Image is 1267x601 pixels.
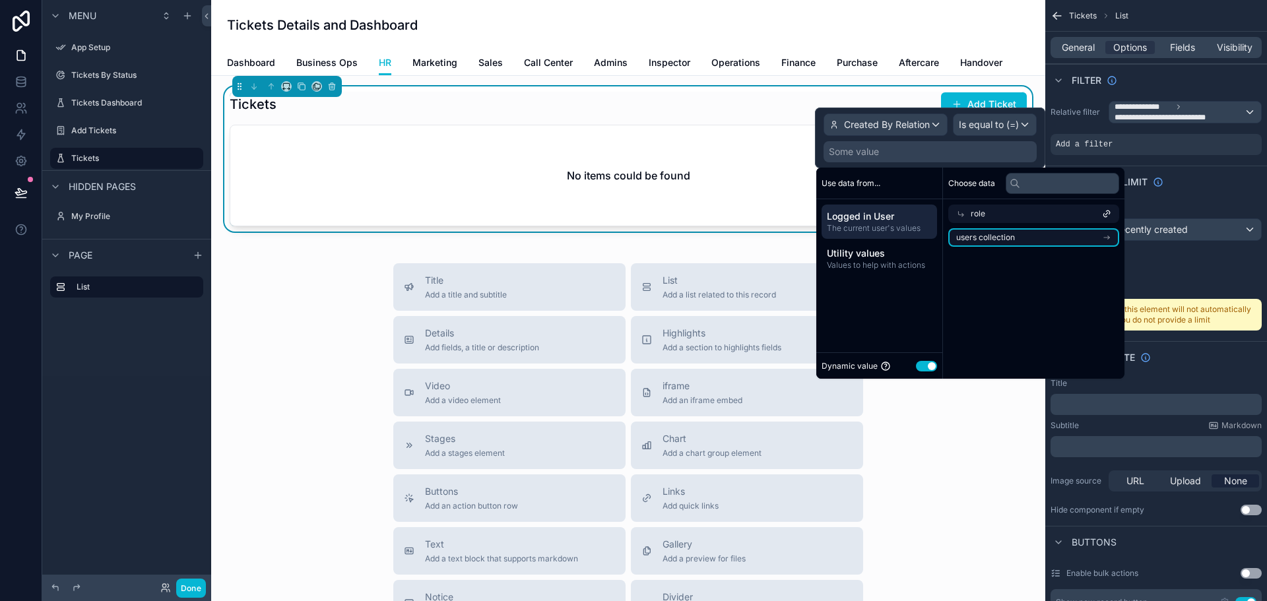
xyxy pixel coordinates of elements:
[822,178,880,189] span: Use data from...
[393,369,626,416] button: VideoAdd a video element
[50,206,203,227] a: My Profile
[971,208,985,219] span: role
[1113,41,1147,54] span: Options
[77,282,193,292] label: List
[631,369,863,416] button: iframeAdd an iframe embed
[1062,41,1095,54] span: General
[393,263,626,311] button: TitleAdd a title and subtitle
[524,56,573,69] span: Call Center
[425,501,518,511] span: Add an action button row
[663,554,746,564] span: Add a preview for files
[899,56,939,69] span: Aftercare
[42,270,211,311] div: scrollable content
[425,290,507,300] span: Add a title and subtitle
[663,327,781,340] span: Highlights
[631,527,863,575] button: GalleryAdd a preview for files
[69,9,96,22] span: Menu
[781,56,816,69] span: Finance
[393,474,626,522] button: ButtonsAdd an action button row
[425,395,501,406] span: Add a video element
[71,70,201,80] label: Tickets By Status
[1217,41,1252,54] span: Visibility
[960,51,1002,77] a: Handover
[1051,107,1103,117] label: Relative filter
[837,56,878,69] span: Purchase
[1170,474,1201,488] span: Upload
[425,554,578,564] span: Add a text block that supports markdown
[960,56,1002,69] span: Handover
[663,379,742,393] span: iframe
[425,432,505,445] span: Stages
[50,37,203,58] a: App Setup
[816,199,942,281] div: scrollable content
[959,118,1019,131] span: Is equal to (=)
[425,342,539,353] span: Add fields, a title or description
[71,98,201,108] label: Tickets Dashboard
[1072,536,1117,549] span: Buttons
[663,395,742,406] span: Add an iframe embed
[822,361,878,371] span: Dynamic value
[829,145,879,158] div: Some value
[425,379,501,393] span: Video
[663,485,719,498] span: Links
[393,422,626,469] button: StagesAdd a stages element
[1072,74,1101,87] span: Filter
[948,178,995,189] span: Choose data
[412,51,457,77] a: Marketing
[1170,41,1195,54] span: Fields
[899,51,939,77] a: Aftercare
[1051,420,1079,431] label: Subtitle
[393,527,626,575] button: TextAdd a text block that supports markdown
[1056,139,1113,150] span: Add a filter
[649,51,690,77] a: Inspector
[227,16,418,34] h1: Tickets Details and Dashboard
[71,153,195,164] label: Tickets
[227,56,275,69] span: Dashboard
[631,474,863,522] button: LinksAdd quick links
[827,260,932,270] span: Values to help with actions
[827,210,932,223] span: Logged in User
[663,501,719,511] span: Add quick links
[524,51,573,77] a: Call Center
[567,168,690,183] h2: No items could be found
[1051,378,1067,389] label: Title
[296,51,358,77] a: Business Ops
[69,180,136,193] span: Hidden pages
[1051,436,1262,457] div: scrollable content
[412,56,457,69] span: Marketing
[781,51,816,77] a: Finance
[631,316,863,364] button: HighlightsAdd a section to highlights fields
[50,92,203,113] a: Tickets Dashboard
[1115,11,1128,21] span: List
[663,538,746,551] span: Gallery
[69,249,92,262] span: Page
[631,263,863,311] button: ListAdd a list related to this record
[71,125,201,136] label: Add Tickets
[1051,218,1262,241] button: Default: most recently created
[827,247,932,260] span: Utility values
[393,316,626,364] button: DetailsAdd fields, a title or description
[649,56,690,69] span: Inspector
[1051,476,1103,486] label: Image source
[230,95,276,113] h1: Tickets
[425,485,518,498] span: Buttons
[631,422,863,469] button: ChartAdd a chart group element
[50,65,203,86] a: Tickets By Status
[1066,568,1138,579] label: Enable bulk actions
[379,51,391,76] a: HR
[379,56,391,69] span: HR
[941,92,1027,116] button: Add Ticket
[425,538,578,551] span: Text
[50,120,203,141] a: Add Tickets
[837,51,878,77] a: Purchase
[425,274,507,287] span: Title
[711,51,760,77] a: Operations
[663,448,762,459] span: Add a chart group element
[478,56,503,69] span: Sales
[711,56,760,69] span: Operations
[594,56,628,69] span: Admins
[1069,11,1097,21] span: Tickets
[953,113,1037,136] button: Is equal to (=)
[663,274,776,287] span: List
